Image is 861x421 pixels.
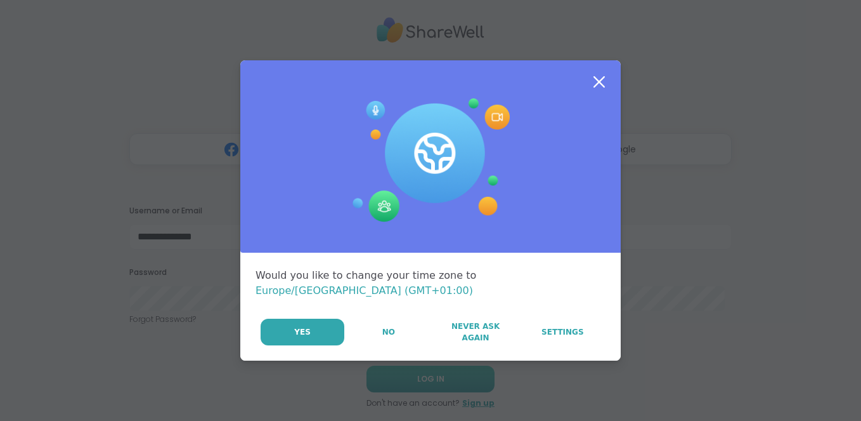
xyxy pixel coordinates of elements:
[261,319,344,345] button: Yes
[541,326,584,338] span: Settings
[256,284,473,297] span: Europe/[GEOGRAPHIC_DATA] (GMT+01:00)
[382,326,395,338] span: No
[256,268,605,298] div: Would you like to change your time zone to
[439,321,512,344] span: Never Ask Again
[520,319,605,345] a: Settings
[351,98,510,223] img: Session Experience
[346,319,431,345] button: No
[294,326,311,338] span: Yes
[432,319,518,345] button: Never Ask Again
